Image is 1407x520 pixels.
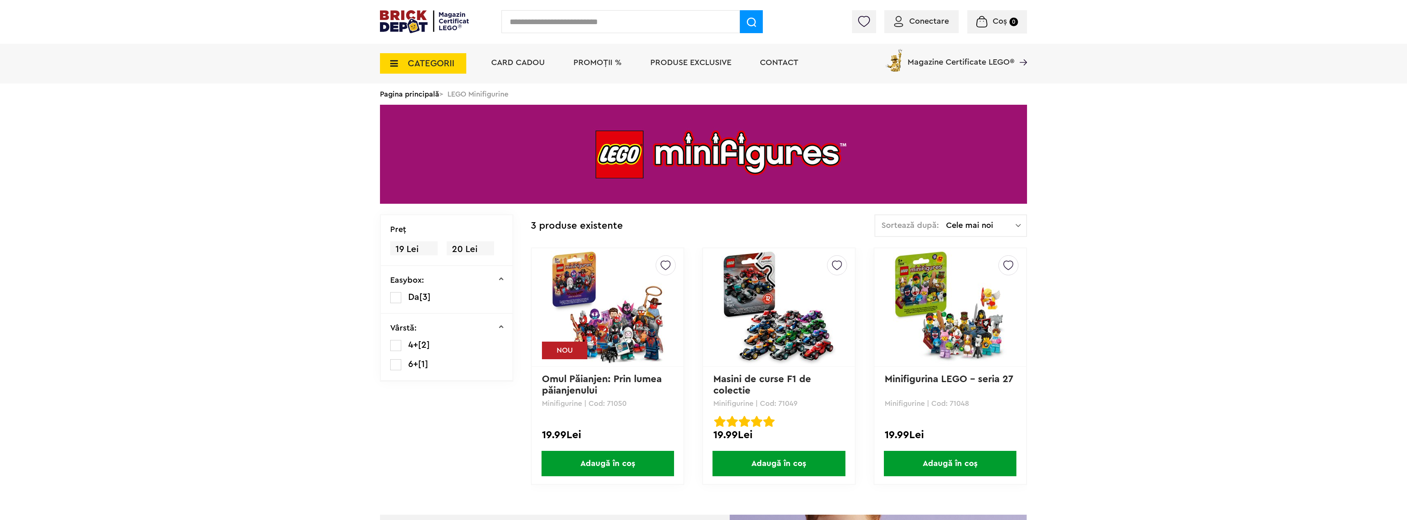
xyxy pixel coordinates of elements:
img: LEGO Minifigurine [380,105,1027,204]
a: Adaugă în coș [703,451,855,476]
span: 4+ [408,340,418,349]
a: Adaugă în coș [874,451,1026,476]
a: Card Cadou [491,59,545,67]
img: Minifigurina LEGO - seria 27 [893,250,1007,365]
p: Easybox: [390,276,424,284]
a: Magazine Certificate LEGO® [1014,47,1027,56]
a: Adaugă în coș [532,451,683,476]
p: Preţ [390,225,406,234]
img: Evaluare cu stele [763,416,775,427]
div: > LEGO Minifigurine [380,83,1027,105]
span: [2] [418,340,430,349]
img: Evaluare cu stele [739,416,750,427]
div: 19.99Lei [885,430,1016,440]
a: Pagina principală [380,90,439,98]
span: Cele mai noi [946,221,1016,230]
span: 6+ [408,360,418,369]
img: Evaluare cu stele [714,416,726,427]
a: Omul Păianjen: Prin lumea păianjenului [542,374,665,396]
small: 0 [1009,18,1018,26]
a: Masini de curse F1 de colectie [713,374,814,396]
p: Minifigurine | Cod: 71048 [885,400,1016,407]
div: 19.99Lei [542,430,673,440]
p: Minifigurine | Cod: 71050 [542,400,673,407]
img: Evaluare cu stele [751,416,762,427]
a: PROMOȚII % [573,59,622,67]
img: Omul Păianjen: Prin lumea păianjenului [551,250,665,365]
span: Magazine Certificate LEGO® [908,47,1014,66]
span: Adaugă în coș [712,451,845,476]
span: Sortează după: [881,221,939,230]
span: Adaugă în coș [884,451,1016,476]
p: Vârstă: [390,324,417,332]
span: Da [408,293,419,302]
a: Produse exclusive [650,59,731,67]
p: Minifigurine | Cod: 71049 [713,400,845,407]
img: Masini de curse F1 de colectie [721,250,836,365]
div: NOU [542,342,587,359]
a: Conectare [894,17,949,25]
div: 19.99Lei [713,430,845,440]
span: CATEGORII [408,59,454,68]
span: Adaugă în coș [542,451,674,476]
a: Contact [760,59,798,67]
div: 3 produse existente [531,214,623,238]
a: Minifigurina LEGO - seria 27 [885,374,1014,384]
span: Conectare [909,17,949,25]
span: 19 Lei [390,241,438,257]
span: [3] [419,293,431,302]
span: 20 Lei [447,241,494,257]
span: [1] [418,360,428,369]
img: Evaluare cu stele [726,416,738,427]
span: Coș [993,17,1007,25]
